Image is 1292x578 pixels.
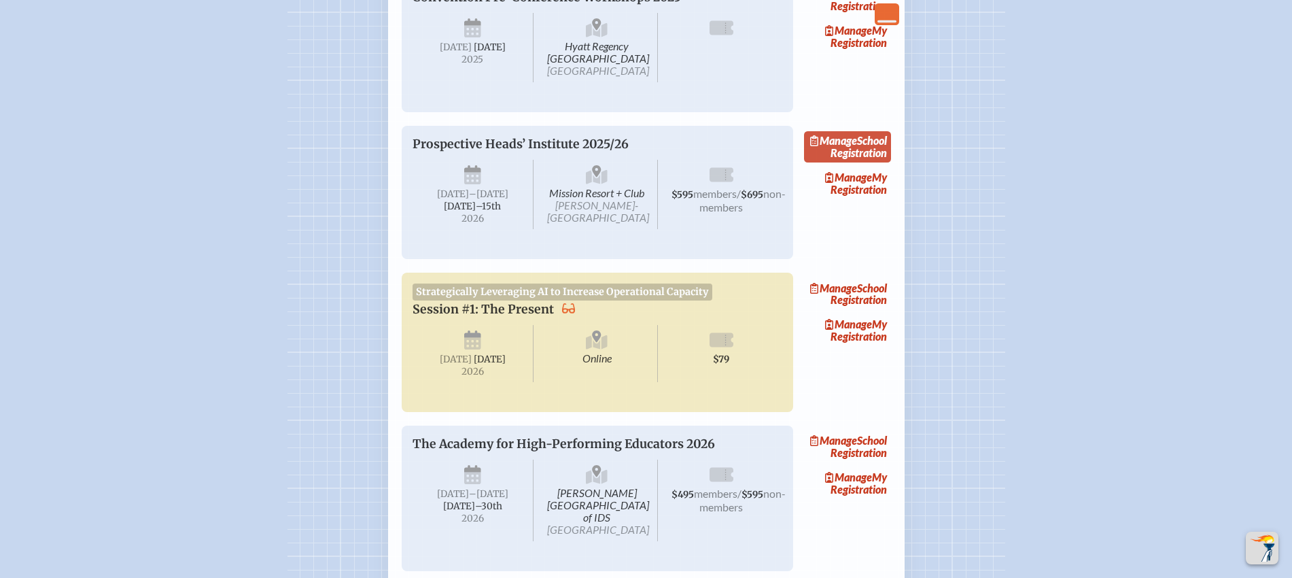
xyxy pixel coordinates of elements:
span: [GEOGRAPHIC_DATA] [547,523,649,536]
span: members [693,187,737,200]
span: 2026 [423,513,523,524]
span: Manage [825,171,872,184]
span: non-members [699,487,786,513]
span: Hyatt Regency [GEOGRAPHIC_DATA] [536,13,658,82]
span: [DATE] [440,354,472,365]
span: $595 [671,189,693,201]
span: $595 [741,489,763,500]
span: Mission Resort + Club [536,160,658,230]
span: Manage [810,282,857,294]
span: –[DATE] [469,188,508,200]
span: [DATE] [440,41,472,53]
span: [DATE] [474,354,506,365]
span: Manage [825,318,872,330]
button: Scroll Top [1246,532,1278,564]
span: [DATE] [437,488,469,500]
span: 2026 [423,367,523,377]
a: ManageMy Registration [804,315,891,346]
img: To the top [1249,534,1276,562]
span: Prospective Heads’ Institute 2025/26 [413,137,629,152]
span: Manage [825,471,872,483]
span: –[DATE] [469,488,508,500]
span: / [737,187,741,200]
a: ManageMy Registration [804,468,891,499]
span: [DATE]–⁠15th [444,201,501,212]
span: Online [536,325,658,382]
span: $495 [671,489,694,500]
span: / [737,487,741,500]
a: ManageSchool Registration [804,131,891,163]
span: Manage [810,134,857,147]
span: non-members [699,187,786,214]
span: Session #1: The Present [413,302,554,317]
span: [PERSON_NAME]-[GEOGRAPHIC_DATA] [547,199,649,224]
span: [GEOGRAPHIC_DATA] [547,64,649,77]
span: [DATE] [437,188,469,200]
span: [DATE]–⁠30th [443,500,502,512]
a: ManageMy Registration [804,21,891,52]
span: 2025 [423,54,523,65]
span: Manage [825,24,872,37]
span: Strategically Leveraging AI to Increase Operational Capacity [413,284,713,300]
span: $79 [713,354,729,365]
span: The Academy for High-Performing Educators 2026 [413,437,715,452]
a: ManageSchool Registration [804,278,891,309]
span: $695 [741,189,763,201]
span: members [694,487,737,500]
span: Manage [810,434,857,447]
a: ManageSchool Registration [804,431,891,462]
a: ManageMy Registration [804,168,891,199]
span: 2026 [423,214,523,224]
span: [PERSON_NAME][GEOGRAPHIC_DATA] of IDS [536,460,658,541]
span: [DATE] [474,41,506,53]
